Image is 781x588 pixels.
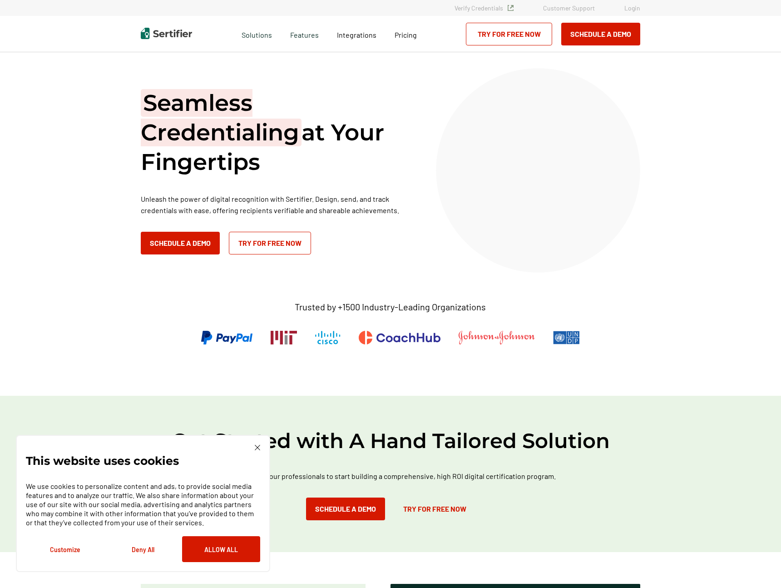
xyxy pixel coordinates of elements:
img: Massachusetts Institute of Technology [271,331,297,344]
button: Deny All [104,536,182,562]
p: We use cookies to personalize content and ads, to provide social media features and to analyze ou... [26,482,260,527]
button: Allow All [182,536,260,562]
button: Schedule a Demo [306,498,385,520]
button: Schedule a Demo [561,23,640,45]
button: Schedule a Demo [141,232,220,254]
span: Solutions [242,28,272,40]
span: Pricing [395,30,417,39]
h2: Get Started with A Hand Tailored Solution [118,428,663,454]
span: Integrations [337,30,376,39]
a: Try for Free Now [466,23,552,45]
p: Connect with our professionals to start building a comprehensive, high ROI digital certification ... [200,470,581,482]
a: Pricing [395,28,417,40]
p: Unleash the power of digital recognition with Sertifier. Design, send, and track credentials with... [141,193,413,216]
p: This website uses cookies [26,456,179,465]
span: Features [290,28,319,40]
img: CoachHub [359,331,440,344]
img: UNDP [553,331,580,344]
h1: at Your Fingertips [141,88,413,177]
iframe: Chat Widget [736,544,781,588]
span: Seamless Credentialing [141,89,302,146]
img: PayPal [201,331,252,344]
a: Login [624,4,640,12]
a: Try for Free Now [229,232,311,254]
img: Sertifier | Digital Credentialing Platform [141,28,192,39]
a: Integrations [337,28,376,40]
a: Verify Credentials [455,4,514,12]
img: Cisco [315,331,341,344]
img: Verified [508,5,514,11]
p: Trusted by +1500 Industry-Leading Organizations [295,301,486,313]
img: Cookie Popup Close [255,445,260,450]
button: Customize [26,536,104,562]
a: Customer Support [543,4,595,12]
a: Try for Free Now [394,498,475,520]
img: Johnson & Johnson [459,331,535,344]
